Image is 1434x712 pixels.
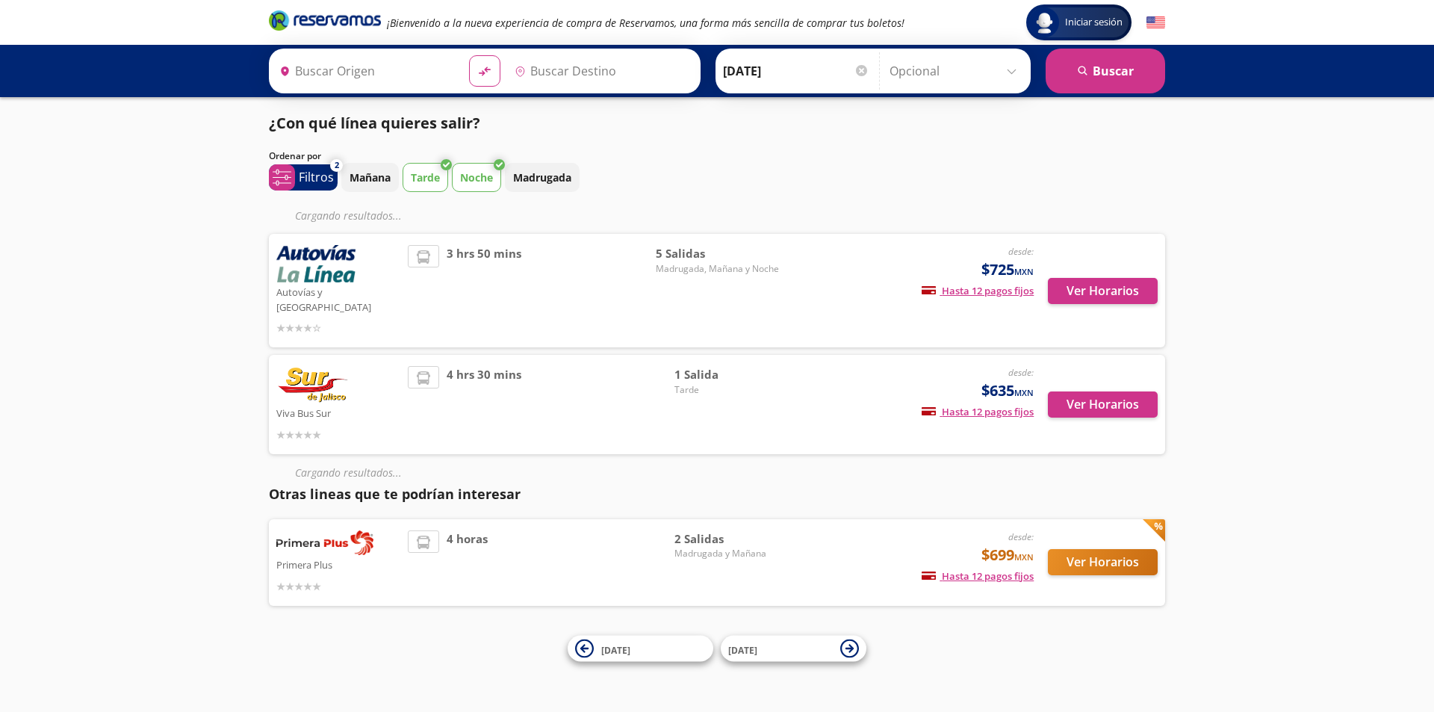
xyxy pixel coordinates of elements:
[335,159,339,172] span: 2
[295,208,402,223] em: Cargando resultados ...
[447,366,521,443] span: 4 hrs 30 mins
[656,245,779,262] span: 5 Salidas
[981,259,1034,281] span: $725
[269,112,480,134] p: ¿Con qué línea quieres salir?
[276,530,373,556] img: Primera Plus
[1014,387,1034,398] small: MXN
[922,569,1034,583] span: Hasta 12 pagos fijos
[276,245,356,282] img: Autovías y La Línea
[1048,549,1158,575] button: Ver Horarios
[1048,278,1158,304] button: Ver Horarios
[509,52,692,90] input: Buscar Destino
[447,530,488,595] span: 4 horas
[403,163,448,192] button: Tarde
[1014,551,1034,563] small: MXN
[276,555,400,573] p: Primera Plus
[341,163,399,192] button: Mañana
[674,530,779,548] span: 2 Salidas
[452,163,501,192] button: Noche
[601,643,630,656] span: [DATE]
[723,52,869,90] input: Elegir Fecha
[922,284,1034,297] span: Hasta 12 pagos fijos
[273,52,457,90] input: Buscar Origen
[269,9,381,36] a: Brand Logo
[276,282,400,315] p: Autovías y [GEOGRAPHIC_DATA]
[674,383,779,397] span: Tarde
[656,262,779,276] span: Madrugada, Mañana y Noche
[568,636,713,662] button: [DATE]
[721,636,866,662] button: [DATE]
[460,170,493,185] p: Noche
[276,403,400,421] p: Viva Bus Sur
[1008,245,1034,258] em: desde:
[1059,15,1129,30] span: Iniciar sesión
[269,149,321,163] p: Ordenar por
[1008,530,1034,543] em: desde:
[674,547,779,560] span: Madrugada y Mañana
[1046,49,1165,93] button: Buscar
[1008,366,1034,379] em: desde:
[269,9,381,31] i: Brand Logo
[728,643,757,656] span: [DATE]
[299,168,334,186] p: Filtros
[981,380,1034,402] span: $635
[1048,391,1158,418] button: Ver Horarios
[981,544,1034,566] span: $699
[513,170,571,185] p: Madrugada
[922,405,1034,418] span: Hasta 12 pagos fijos
[890,52,1023,90] input: Opcional
[1014,266,1034,277] small: MXN
[447,245,521,336] span: 3 hrs 50 mins
[276,366,350,403] img: Viva Bus Sur
[295,465,402,480] em: Cargando resultados ...
[674,366,779,383] span: 1 Salida
[269,484,1165,504] p: Otras lineas que te podrían interesar
[387,16,904,30] em: ¡Bienvenido a la nueva experiencia de compra de Reservamos, una forma más sencilla de comprar tus...
[1146,13,1165,32] button: English
[505,163,580,192] button: Madrugada
[269,164,338,191] button: 2Filtros
[411,170,440,185] p: Tarde
[350,170,391,185] p: Mañana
